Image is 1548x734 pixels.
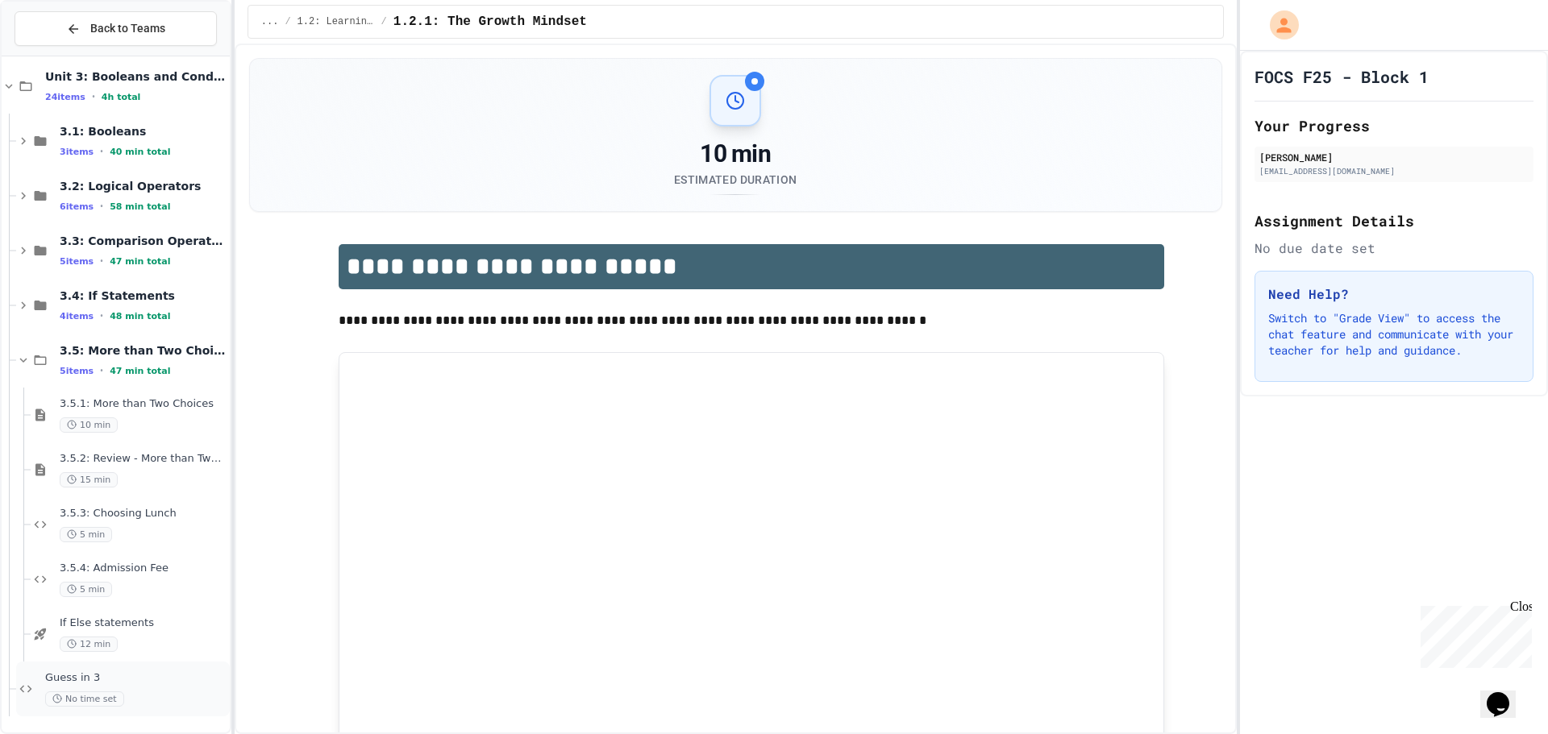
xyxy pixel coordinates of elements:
span: 3 items [60,147,94,157]
span: 4 items [60,311,94,321]
span: No time set [45,691,124,707]
span: / [285,15,290,28]
span: 3.1: Booleans [60,124,227,139]
span: 6 items [60,201,94,212]
button: Back to Teams [15,11,217,46]
span: 47 min total [110,256,170,267]
span: 3.5.3: Choosing Lunch [60,507,227,520]
span: 3.3: Comparison Operators [60,234,227,248]
h2: Assignment Details [1255,209,1533,232]
h2: Your Progress [1255,114,1533,137]
span: Back to Teams [90,20,165,37]
span: 15 min [60,472,118,487]
h3: Need Help? [1268,284,1520,304]
span: • [100,309,103,322]
span: • [100,200,103,213]
span: Unit 3: Booleans and Conditionals [45,69,227,84]
span: If Else statements [60,616,227,630]
div: 10 min [674,139,797,168]
span: • [100,255,103,267]
span: 3.5.4: Admission Fee [60,562,227,575]
span: 1.2.1: The Growth Mindset [393,12,587,31]
div: No due date set [1255,238,1533,258]
span: 3.4: If Statements [60,288,227,303]
span: 47 min total [110,366,170,376]
div: [EMAIL_ADDRESS][DOMAIN_NAME] [1259,165,1529,177]
span: 24 items [45,92,85,102]
span: 48 min total [110,311,170,321]
span: 5 min [60,582,112,597]
span: • [100,145,103,158]
div: Chat with us now!Close [6,6,111,102]
div: [PERSON_NAME] [1259,150,1529,164]
iframe: chat widget [1480,670,1532,718]
span: 58 min total [110,201,170,212]
span: / [381,15,387,28]
span: 12 min [60,637,118,652]
h1: FOCS F25 - Block 1 [1255,65,1429,88]
span: 40 min total [110,147,170,157]
span: 4h total [102,92,141,102]
span: • [92,90,95,103]
span: 5 items [60,256,94,267]
span: 3.5.1: More than Two Choices [60,397,227,411]
span: 3.5.2: Review - More than Two Choices [60,452,227,466]
span: 1.2: Learning to Solve Hard Problems [298,15,375,28]
span: 5 min [60,527,112,542]
span: 3.2: Logical Operators [60,179,227,193]
span: 5 items [60,366,94,376]
span: 3.5: More than Two Choices [60,343,227,358]
span: ... [261,15,279,28]
p: Switch to "Grade View" to access the chat feature and communicate with your teacher for help and ... [1268,310,1520,359]
span: Guess in 3 [45,671,227,685]
div: My Account [1253,6,1303,44]
div: Estimated Duration [674,172,797,188]
span: • [100,364,103,377]
iframe: chat widget [1414,599,1532,668]
span: 10 min [60,417,118,433]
